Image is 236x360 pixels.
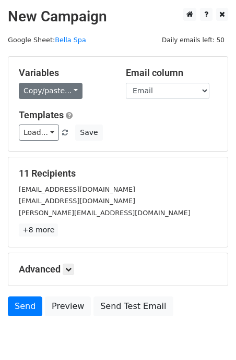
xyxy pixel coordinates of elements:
[75,125,102,141] button: Save
[55,36,86,44] a: Bella Spa
[19,197,135,205] small: [EMAIL_ADDRESS][DOMAIN_NAME]
[8,36,86,44] small: Google Sheet:
[8,8,228,26] h2: New Campaign
[19,83,82,99] a: Copy/paste...
[184,310,236,360] iframe: Chat Widget
[184,310,236,360] div: 聊天小组件
[19,264,217,275] h5: Advanced
[93,296,173,316] a: Send Test Email
[126,67,217,79] h5: Email column
[19,168,217,179] h5: 11 Recipients
[45,296,91,316] a: Preview
[158,34,228,46] span: Daily emails left: 50
[19,125,59,141] a: Load...
[19,224,58,237] a: +8 more
[158,36,228,44] a: Daily emails left: 50
[19,67,110,79] h5: Variables
[8,296,42,316] a: Send
[19,185,135,193] small: [EMAIL_ADDRESS][DOMAIN_NAME]
[19,209,191,217] small: [PERSON_NAME][EMAIL_ADDRESS][DOMAIN_NAME]
[19,109,64,120] a: Templates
